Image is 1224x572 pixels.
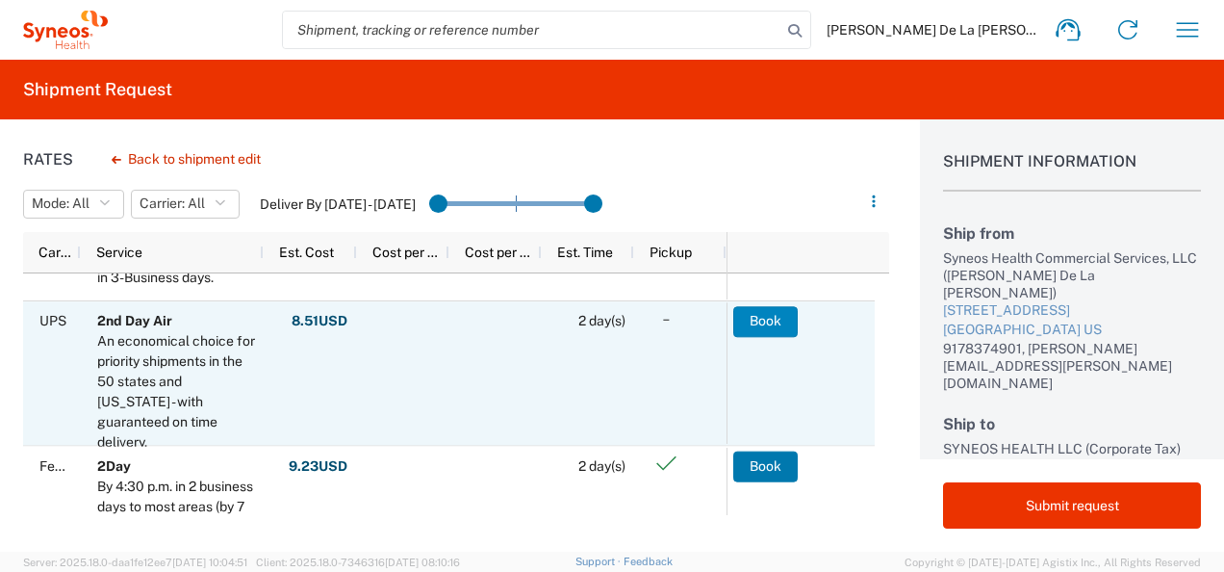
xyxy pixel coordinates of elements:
div: Syneos Health Commercial Services, LLC ([PERSON_NAME] De La [PERSON_NAME]) [943,249,1201,301]
strong: 8.51 USD [292,312,347,330]
span: Est. Time [557,245,613,260]
span: Copyright © [DATE]-[DATE] Agistix Inc., All Rights Reserved [905,554,1201,571]
h1: Rates [23,150,73,169]
div: An economical choice for priority shipments in the 50 states and Puerto Rico - with guaranteed on... [97,331,255,453]
button: Book [733,306,798,337]
strong: 9.23 USD [289,457,347,476]
b: 2nd Day Air [97,313,172,328]
span: Pickup [650,245,692,260]
div: By 4:30 p.m. in 2 business days to most areas (by 7 p.m. to residences). [97,477,255,537]
span: [DATE] 10:04:51 [172,557,247,568]
span: Mode: All [32,195,89,213]
span: [DATE] 08:10:16 [385,557,460,568]
label: Deliver By [DATE] - [DATE] [260,195,416,213]
div: SYNEOS HEALTH LLC (Corporate Tax) [943,440,1201,457]
span: UPS [39,313,66,328]
span: Est. Cost [279,245,334,260]
span: Service [96,245,142,260]
b: 2Day [97,458,131,474]
button: 8.51USD [291,306,348,337]
h2: Ship to [943,415,1201,433]
span: 2 day(s) [578,313,625,328]
button: Mode: All [23,190,124,219]
span: [PERSON_NAME] De La [PERSON_NAME] [827,21,1038,39]
a: Feedback [624,556,673,567]
h1: Shipment Information [943,152,1201,192]
div: [STREET_ADDRESS] [943,457,1201,477]
a: [STREET_ADDRESS][GEOGRAPHIC_DATA] US [943,301,1201,339]
a: Support [575,556,624,567]
span: Server: 2025.18.0-daa1fe12ee7 [23,557,247,568]
span: Cost per Mile [465,245,534,260]
span: Cost per Mile [372,245,442,260]
button: Submit request [943,482,1201,529]
input: Shipment, tracking or reference number [283,12,781,48]
a: [STREET_ADDRESS][GEOGRAPHIC_DATA] US [943,457,1201,495]
div: [STREET_ADDRESS] [943,301,1201,321]
button: Back to shipment edit [96,143,276,176]
div: 9178374901, [PERSON_NAME][EMAIL_ADDRESS][PERSON_NAME][DOMAIN_NAME] [943,340,1201,392]
span: FedEx Express [39,458,132,474]
h2: Shipment Request [23,78,172,101]
button: 9.23USD [288,451,348,481]
span: 2 day(s) [578,458,625,474]
span: Client: 2025.18.0-7346316 [256,557,460,568]
div: [GEOGRAPHIC_DATA] US [943,321,1201,340]
button: Carrier: All [131,190,240,219]
span: Carrier: All [140,195,205,213]
h2: Ship from [943,224,1201,243]
span: Carrier [38,245,73,260]
button: Book [733,451,798,481]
